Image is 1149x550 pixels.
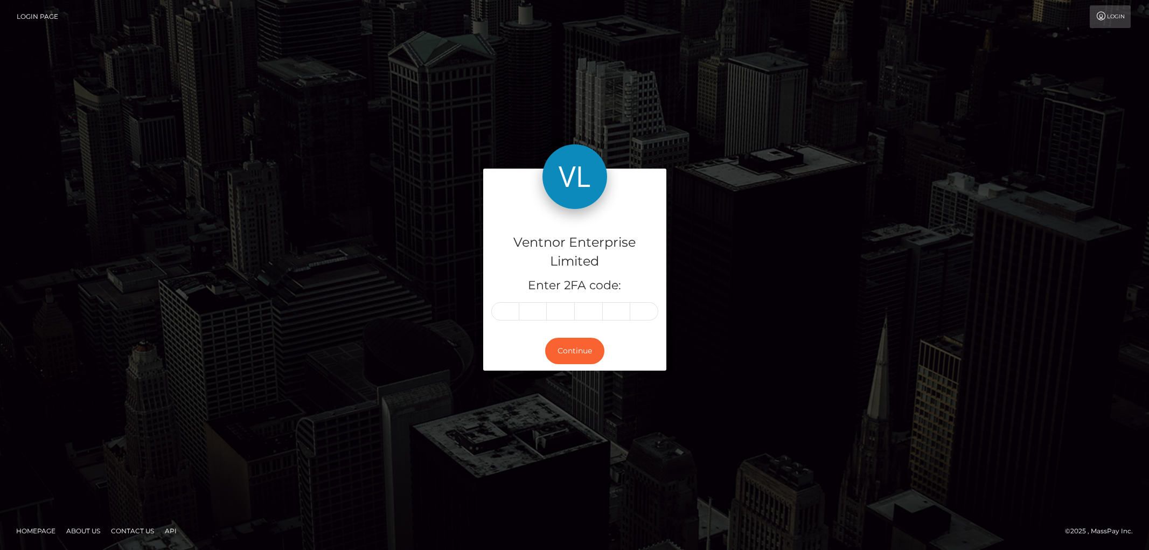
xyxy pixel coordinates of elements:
[545,338,604,364] button: Continue
[1065,525,1141,537] div: © 2025 , MassPay Inc.
[542,144,607,209] img: Ventnor Enterprise Limited
[1090,5,1131,28] a: Login
[107,523,158,539] a: Contact Us
[161,523,181,539] a: API
[491,277,658,294] h5: Enter 2FA code:
[17,5,58,28] a: Login Page
[62,523,105,539] a: About Us
[491,233,658,271] h4: Ventnor Enterprise Limited
[12,523,60,539] a: Homepage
